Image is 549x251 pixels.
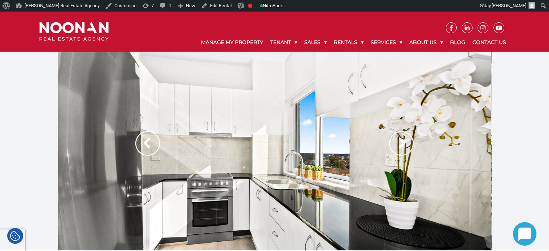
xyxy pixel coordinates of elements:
a: Services [367,33,406,52]
img: Arrow slider [389,131,414,156]
div: Cookie Settings [7,228,23,244]
a: Manage My Property [197,33,267,52]
div: Focus keyphrase not set [248,4,252,8]
span: [PERSON_NAME] [492,3,526,8]
a: Tenant [267,33,301,52]
img: Arrow slider [135,131,160,156]
img: Noonan Real Estate Agency [39,22,109,41]
a: Rentals [330,33,367,52]
a: Contact Us [469,33,510,52]
a: About Us [406,33,446,52]
a: Sales [301,33,330,52]
a: Blog [446,33,469,52]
